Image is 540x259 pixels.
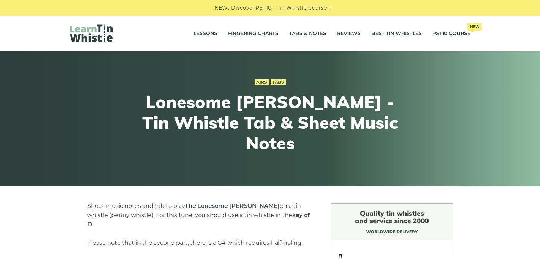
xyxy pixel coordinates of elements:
[371,25,422,43] a: Best Tin Whistles
[87,202,314,248] p: Sheet music notes and tab to play on a tin whistle (penny whistle). For this tune, you should use...
[255,79,269,85] a: Airs
[185,203,280,209] strong: The Lonesome [PERSON_NAME]
[193,25,217,43] a: Lessons
[432,25,470,43] a: PST10 CourseNew
[467,23,482,31] span: New
[337,25,361,43] a: Reviews
[228,25,278,43] a: Fingering Charts
[140,92,401,153] h1: Lonesome [PERSON_NAME] - Tin Whistle Tab & Sheet Music Notes
[70,24,113,42] img: LearnTinWhistle.com
[87,212,310,228] strong: key of D
[271,79,286,85] a: Tabs
[289,25,326,43] a: Tabs & Notes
